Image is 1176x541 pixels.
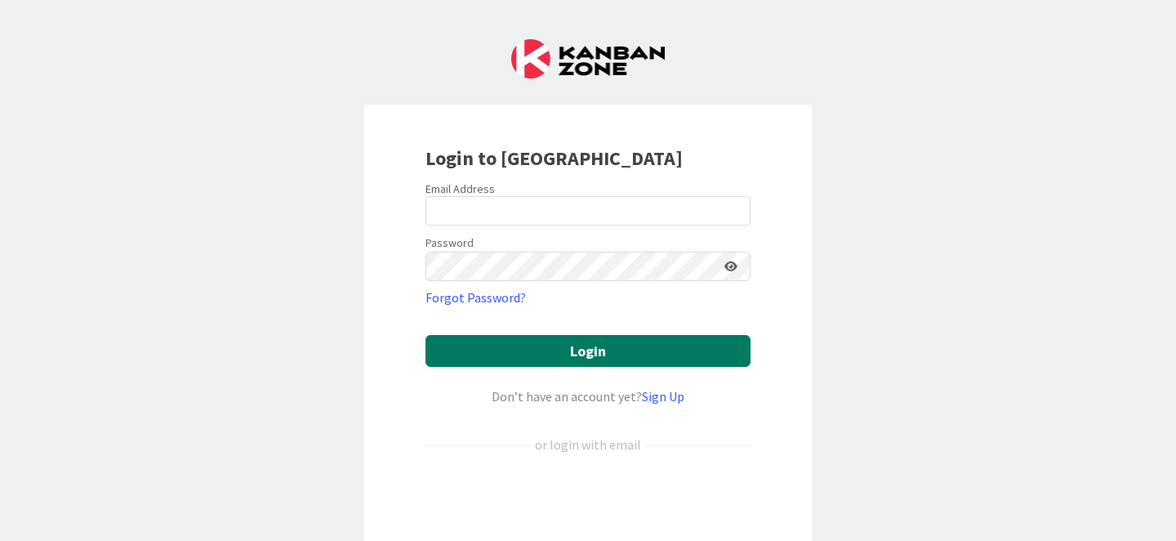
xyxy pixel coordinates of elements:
b: Login to [GEOGRAPHIC_DATA] [425,145,683,171]
div: or login with email [531,435,645,454]
img: Kanban Zone [511,39,665,78]
a: Forgot Password? [425,288,526,307]
label: Email Address [425,181,495,196]
div: Don’t have an account yet? [425,387,751,406]
iframe: Sign in with Google Button [417,481,759,517]
label: Password [425,235,474,252]
button: Login [425,335,751,367]
a: Sign Up [642,388,684,405]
